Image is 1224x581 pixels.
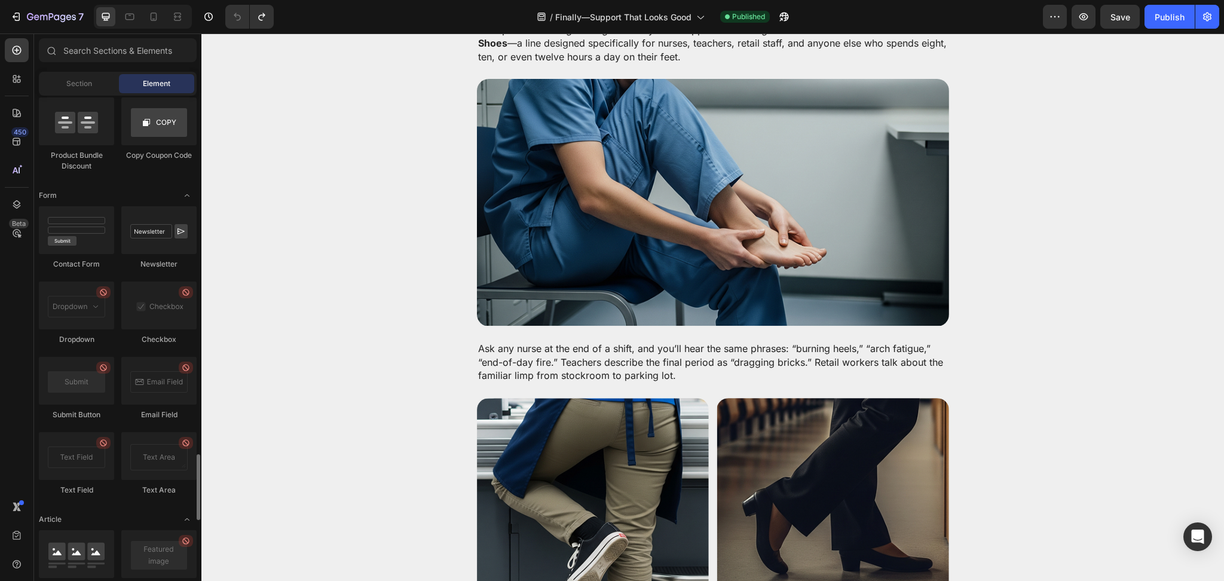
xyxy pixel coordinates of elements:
[143,78,170,89] span: Element
[225,5,274,29] div: Undo/Redo
[39,150,114,172] div: Product Bundle Discount
[66,78,92,89] span: Section
[39,259,114,270] div: Contact Form
[201,33,1224,581] iframe: Design area
[1145,5,1195,29] button: Publish
[39,409,114,420] div: Submit Button
[39,38,197,62] input: Search Sections & Elements
[9,219,29,228] div: Beta
[178,186,197,205] span: Toggle open
[732,11,765,22] span: Published
[121,150,197,161] div: Copy Coupon Code
[1155,11,1185,23] div: Publish
[1110,12,1130,22] span: Save
[555,11,691,23] span: Finally—Support That Looks Good
[277,308,746,348] p: Ask any nurse at the end of a shift, and you’ll hear the same phrases: “burning heels,” “arch fat...
[515,365,748,576] img: gempages_579492319821038385-c293b6fa-4c8c-423e-8e89-cf1de4bbaf6b.png
[121,409,197,420] div: Email Field
[276,45,748,293] img: gempages_579492319821038385-5366bba1-2d49-4089-8f04-2575602cd8d0.png
[78,10,84,24] p: 7
[178,510,197,529] span: Toggle open
[1100,5,1140,29] button: Save
[121,485,197,496] div: Text Area
[39,334,114,345] div: Dropdown
[550,11,553,23] span: /
[276,365,508,576] img: gempages_579492319821038385-5ce5f45a-9018-4a6f-b9be-3751811fe4e5.png
[1183,522,1212,551] div: Open Intercom Messenger
[39,514,62,525] span: Article
[11,127,29,137] div: 450
[121,259,197,270] div: Newsletter
[39,485,114,496] div: Text Field
[39,190,57,201] span: Form
[121,334,197,345] div: Checkbox
[5,5,89,29] button: 7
